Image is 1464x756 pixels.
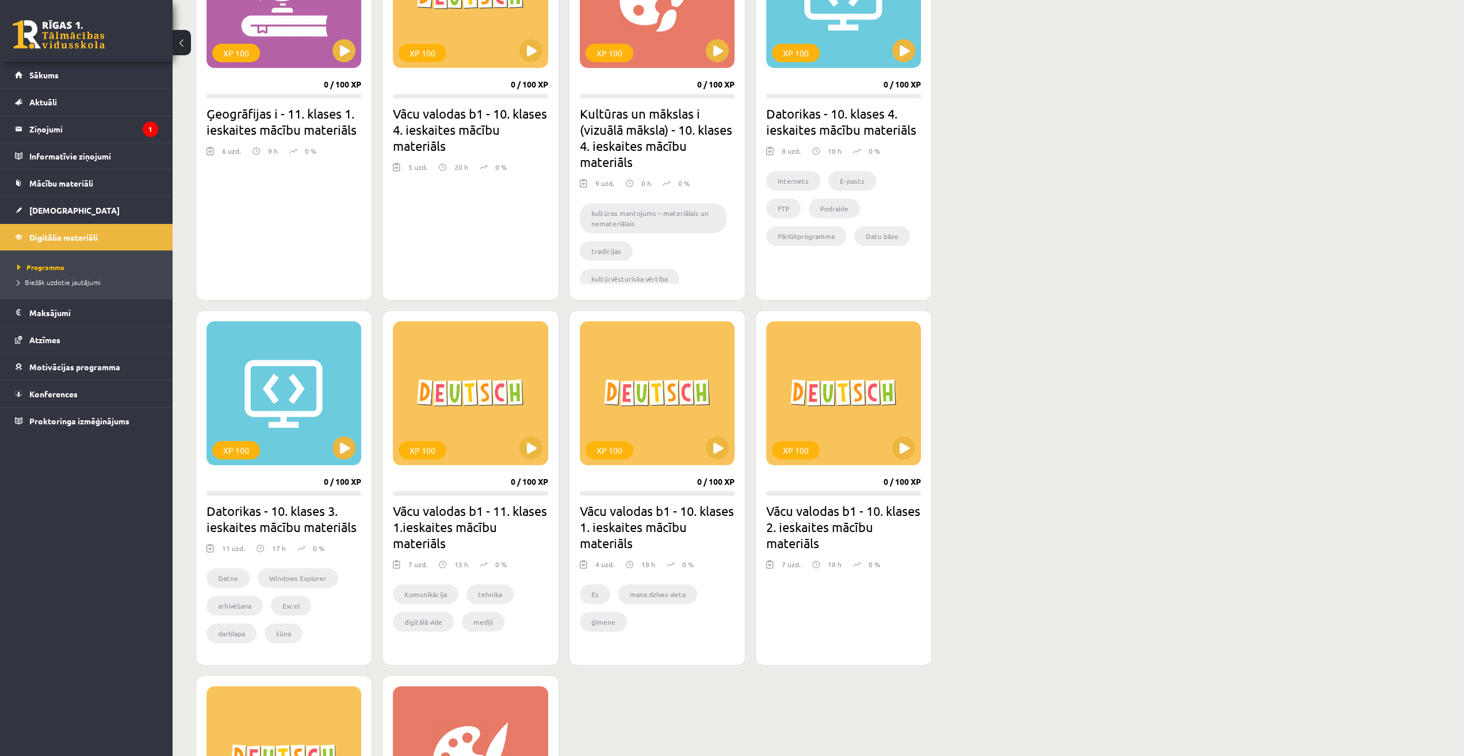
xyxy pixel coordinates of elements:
div: XP 100 [399,441,446,459]
li: tradīcijas [580,241,633,261]
li: Podraide [809,199,860,218]
a: Biežāk uzdotie jautājumi [17,277,161,287]
li: ģimene [580,612,627,632]
li: Komunikācija [393,584,458,604]
a: Informatīvie ziņojumi [15,143,158,169]
div: 7 uzd. [408,559,427,576]
li: Datne [207,568,250,588]
li: darblapa [207,624,257,643]
a: Proktoringa izmēģinājums [15,408,158,434]
div: 9 uzd. [595,178,614,195]
li: Es [580,584,610,604]
p: 0 % [313,543,324,553]
li: šūna [265,624,303,643]
a: [DEMOGRAPHIC_DATA] [15,197,158,223]
div: 4 uzd. [595,559,614,576]
a: Motivācijas programma [15,354,158,380]
legend: Ziņojumi [29,116,158,142]
p: 17 h [272,543,286,553]
li: kultūrvēsturiska vērtība [580,269,679,288]
p: 18 h [828,146,842,156]
p: 18 h [641,559,655,569]
h2: Datorikas - 10. klases 3. ieskaites mācību materiāls [207,503,361,535]
a: Digitālie materiāli [15,224,158,250]
p: 0 % [678,178,690,188]
span: Proktoringa izmēģinājums [29,416,129,426]
span: Digitālie materiāli [29,232,98,242]
span: Atzīmes [29,335,60,345]
a: Ziņojumi1 [15,116,158,142]
a: Programma [17,262,161,272]
p: 9 h [268,146,278,156]
p: 0 % [305,146,316,156]
a: Rīgas 1. Tālmācības vidusskola [13,20,105,49]
a: Mācību materiāli [15,170,158,196]
div: XP 100 [212,44,260,62]
div: 11 uzd. [222,543,245,560]
li: tehnika [467,584,514,604]
h2: Vācu valodas b1 - 10. klases 1. ieskaites mācību materiāls [580,503,735,551]
li: E-pasts [828,171,876,191]
li: FTP [766,199,801,218]
p: 18 h [828,559,842,569]
h2: Ģeogrāfijas i - 11. klases 1. ieskaites mācību materiāls [207,105,361,138]
div: 8 uzd. [782,146,801,163]
div: XP 100 [212,441,260,459]
legend: Informatīvie ziņojumi [29,143,158,169]
li: mediji [462,612,504,632]
li: kultūras mantojums – materiālais un nemateriālais [580,203,727,233]
li: Pārlūkprogramma [766,226,846,246]
p: 0 % [495,559,507,569]
h2: Vācu valodas b1 - 11. klases 1.ieskaites mācību materiāls [393,503,548,551]
div: XP 100 [399,44,446,62]
div: 6 uzd. [222,146,241,163]
li: Datu bāze [854,226,910,246]
a: Aktuāli [15,89,158,115]
span: [DEMOGRAPHIC_DATA] [29,205,120,215]
li: digitālā vide [393,612,454,632]
span: Sākums [29,70,59,80]
p: 0 % [869,559,880,569]
div: 7 uzd. [782,559,801,576]
h2: Vācu valodas b1 - 10. klases 2. ieskaites mācību materiāls [766,503,921,551]
div: XP 100 [586,44,633,62]
p: 0 h [641,178,651,188]
span: Biežāk uzdotie jautājumi [17,278,101,287]
i: 1 [143,121,158,137]
div: XP 100 [586,441,633,459]
span: Mācību materiāli [29,178,93,188]
h2: Kultūras un mākslas i (vizuālā māksla) - 10. klases 4. ieskaites mācību materiāls [580,105,735,170]
li: mana dzīves vieta [618,584,697,604]
a: Konferences [15,381,158,407]
legend: Maksājumi [29,299,158,326]
a: Maksājumi [15,299,158,326]
p: 15 h [454,559,468,569]
li: Windows Explorer [258,568,338,588]
p: 20 h [454,162,468,172]
h2: Datorikas - 10. klases 4. ieskaites mācību materiāls [766,105,921,138]
p: 0 % [495,162,507,172]
span: Motivācijas programma [29,362,120,372]
p: 0 % [682,559,694,569]
span: Konferences [29,389,78,399]
li: arhivēšana [207,596,263,616]
a: Atzīmes [15,326,158,353]
p: 0 % [869,146,880,156]
span: Aktuāli [29,97,57,107]
li: Internets [766,171,820,191]
span: Programma [17,263,64,272]
div: XP 100 [772,441,820,459]
h2: Vācu valodas b1 - 10. klases 4. ieskaites mācību materiāls [393,105,548,154]
div: XP 100 [772,44,820,62]
li: Excel [271,596,311,616]
div: 5 uzd. [408,162,427,179]
a: Sākums [15,62,158,88]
